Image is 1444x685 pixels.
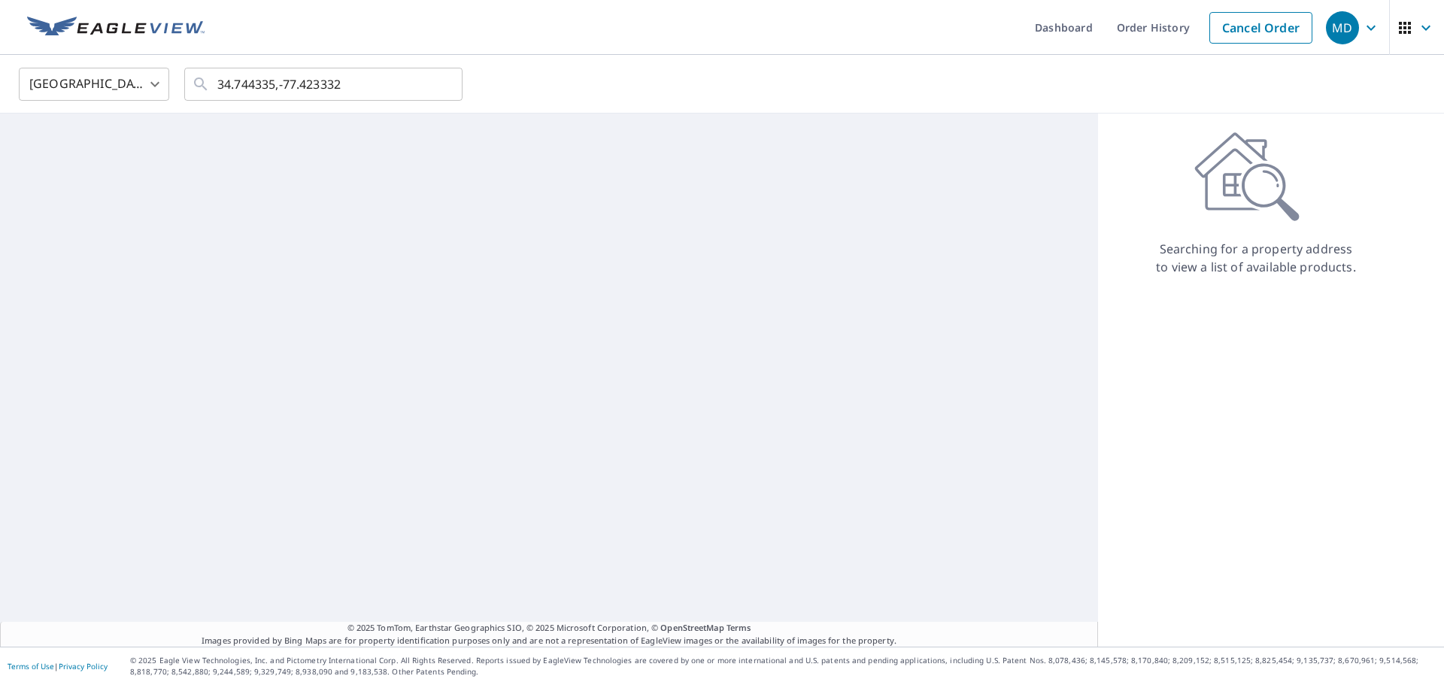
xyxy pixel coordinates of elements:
[347,622,751,635] span: © 2025 TomTom, Earthstar Geographics SIO, © 2025 Microsoft Corporation, ©
[27,17,205,39] img: EV Logo
[8,661,54,671] a: Terms of Use
[59,661,108,671] a: Privacy Policy
[660,622,724,633] a: OpenStreetMap
[1209,12,1312,44] a: Cancel Order
[19,63,169,105] div: [GEOGRAPHIC_DATA]
[1155,240,1357,276] p: Searching for a property address to view a list of available products.
[217,63,432,105] input: Search by address or latitude-longitude
[1326,11,1359,44] div: MD
[8,662,108,671] p: |
[130,655,1436,677] p: © 2025 Eagle View Technologies, Inc. and Pictometry International Corp. All Rights Reserved. Repo...
[727,622,751,633] a: Terms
